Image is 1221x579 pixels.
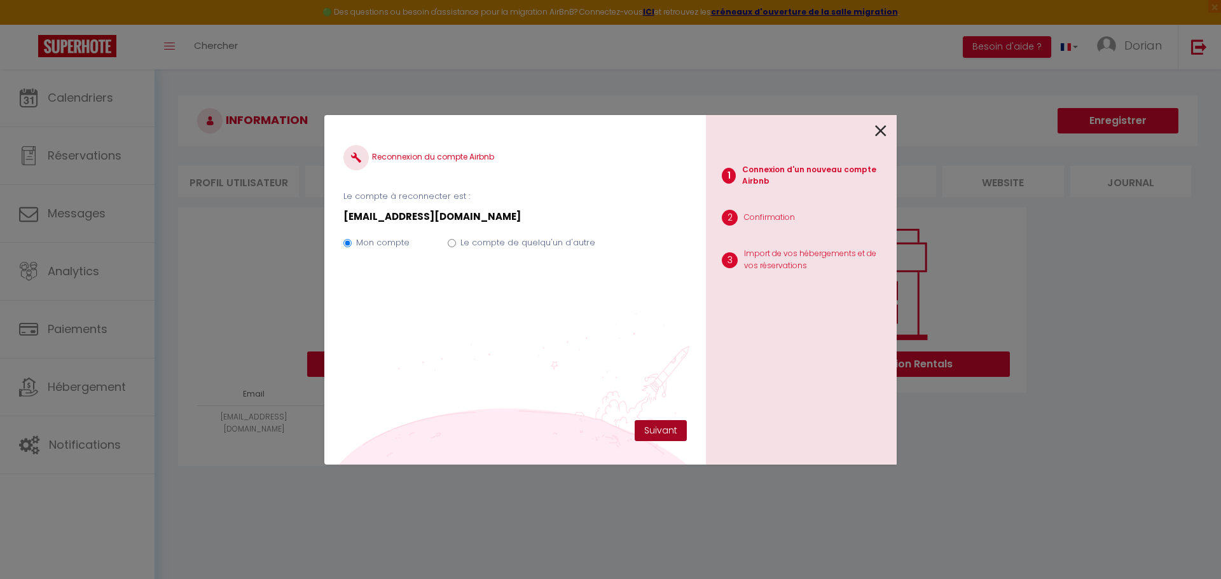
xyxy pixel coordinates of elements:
p: Import de vos hébergements et de vos réservations [744,248,886,272]
span: 2 [722,210,738,226]
label: Mon compte [356,236,410,249]
p: Le compte à reconnecter est : [343,190,687,203]
p: Confirmation [744,212,795,224]
h4: Reconnexion du compte Airbnb [343,145,687,170]
p: Connexion d'un nouveau compte Airbnb [742,164,886,188]
span: 3 [722,252,738,268]
button: Suivant [635,420,687,442]
span: 1 [722,168,736,184]
button: Ouvrir le widget de chat LiveChat [10,5,48,43]
label: Le compte de quelqu'un d'autre [460,236,595,249]
p: [EMAIL_ADDRESS][DOMAIN_NAME] [343,209,687,224]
